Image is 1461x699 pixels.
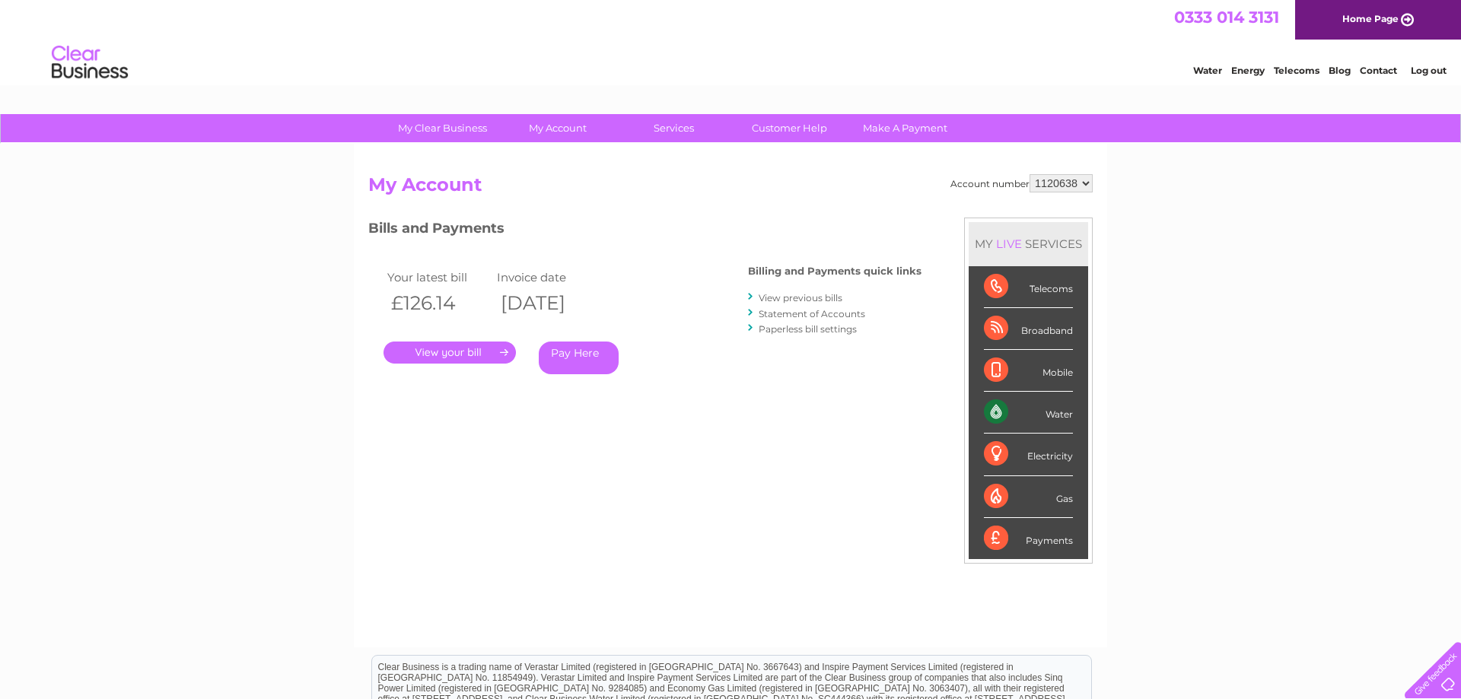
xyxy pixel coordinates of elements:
[984,476,1073,518] div: Gas
[368,218,921,244] h3: Bills and Payments
[759,323,857,335] a: Paperless bill settings
[372,8,1091,74] div: Clear Business is a trading name of Verastar Limited (registered in [GEOGRAPHIC_DATA] No. 3667643...
[1174,8,1279,27] a: 0333 014 3131
[384,288,493,319] th: £126.14
[384,267,493,288] td: Your latest bill
[727,114,852,142] a: Customer Help
[984,518,1073,559] div: Payments
[950,174,1093,192] div: Account number
[495,114,621,142] a: My Account
[380,114,505,142] a: My Clear Business
[759,308,865,319] a: Statement of Accounts
[51,40,129,86] img: logo.png
[1411,65,1447,76] a: Log out
[368,174,1093,203] h2: My Account
[759,292,842,303] a: View previous bills
[984,434,1073,475] div: Electricity
[748,265,921,277] h4: Billing and Payments quick links
[984,350,1073,392] div: Mobile
[384,342,516,364] a: .
[539,342,619,374] a: Pay Here
[1329,65,1351,76] a: Blog
[984,266,1073,308] div: Telecoms
[984,308,1073,350] div: Broadband
[493,288,603,319] th: [DATE]
[984,392,1073,434] div: Water
[1360,65,1397,76] a: Contact
[1193,65,1222,76] a: Water
[493,267,603,288] td: Invoice date
[1274,65,1319,76] a: Telecoms
[969,222,1088,265] div: MY SERVICES
[1231,65,1265,76] a: Energy
[611,114,737,142] a: Services
[993,237,1025,251] div: LIVE
[842,114,968,142] a: Make A Payment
